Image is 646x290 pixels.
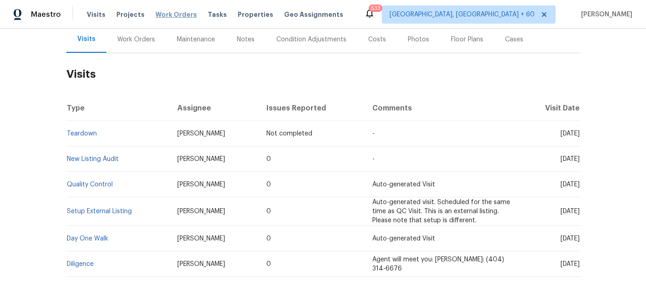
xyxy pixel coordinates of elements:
span: Work Orders [155,10,197,19]
div: Floor Plans [451,35,483,44]
span: Auto-generated Visit [372,235,435,242]
span: Geo Assignments [284,10,343,19]
div: Condition Adjustments [276,35,346,44]
span: [PERSON_NAME] [177,130,225,137]
span: Auto-generated visit. Scheduled for the same time as QC Visit. This is an external listing. Pleas... [372,199,510,224]
span: Not completed [266,130,312,137]
span: 0 [266,235,271,242]
span: 0 [266,156,271,162]
div: Visits [77,35,95,44]
span: [DATE] [561,261,580,267]
span: 0 [266,208,271,215]
div: Notes [237,35,255,44]
span: [PERSON_NAME] [177,156,225,162]
span: Auto-generated Visit [372,181,435,188]
h2: Visits [66,53,580,95]
span: 0 [266,261,271,267]
div: Cases [505,35,523,44]
span: - [372,130,375,137]
span: [PERSON_NAME] [577,10,632,19]
span: Maestro [31,10,61,19]
span: Properties [238,10,273,19]
th: Issues Reported [259,95,365,121]
a: Diligence [67,261,94,267]
span: [DATE] [561,156,580,162]
span: Tasks [208,11,227,18]
a: Day One Walk [67,235,108,242]
div: 633 [371,4,381,13]
span: [DATE] [561,130,580,137]
span: [PERSON_NAME] [177,235,225,242]
th: Visit Date [519,95,580,121]
div: Work Orders [117,35,155,44]
span: Projects [116,10,145,19]
div: Photos [408,35,429,44]
a: Setup External Listing [67,208,132,215]
a: Quality Control [67,181,113,188]
span: [PERSON_NAME] [177,261,225,267]
span: 0 [266,181,271,188]
span: - [372,156,375,162]
span: [PERSON_NAME] [177,181,225,188]
span: [PERSON_NAME] [177,208,225,215]
th: Comments [365,95,519,121]
span: [DATE] [561,235,580,242]
div: Costs [368,35,386,44]
span: [DATE] [561,181,580,188]
a: Teardown [67,130,97,137]
th: Assignee [170,95,259,121]
span: [GEOGRAPHIC_DATA], [GEOGRAPHIC_DATA] + 60 [390,10,535,19]
div: Maintenance [177,35,215,44]
th: Type [66,95,170,121]
span: [DATE] [561,208,580,215]
span: Visits [87,10,105,19]
span: Agent will meet you: [PERSON_NAME]: (404) 314‑6676 [372,256,504,272]
a: New Listing Audit [67,156,119,162]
